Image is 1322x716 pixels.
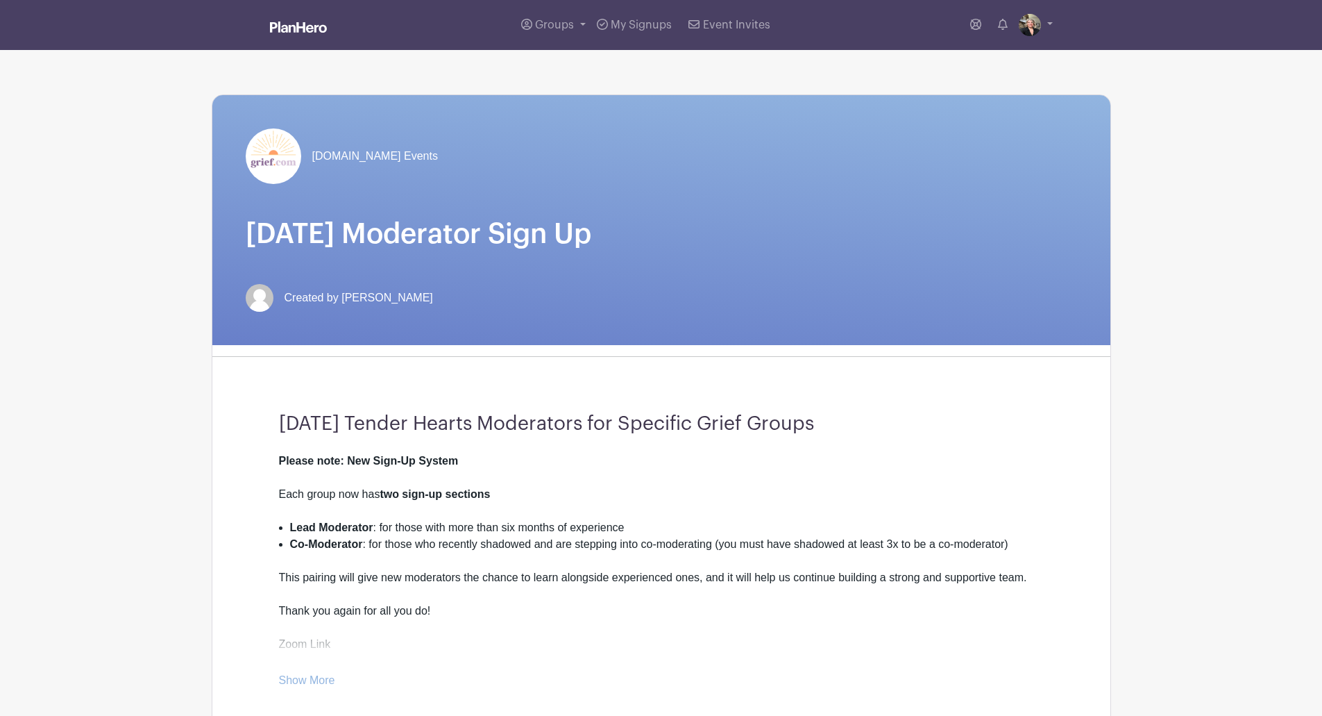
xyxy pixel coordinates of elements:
[246,217,1077,251] h1: [DATE] Moderator Sign Up
[290,522,373,533] strong: Lead Moderator
[270,22,327,33] img: logo_white-6c42ec7e38ccf1d336a20a19083b03d10ae64f83f12c07503d8b9e83406b4c7d.svg
[246,284,273,312] img: default-ce2991bfa6775e67f084385cd625a349d9dcbb7a52a09fb2fda1e96e2d18dcdb.png
[703,19,770,31] span: Event Invites
[611,19,672,31] span: My Signups
[1019,14,1041,36] img: Turningpoint%20Picture.jpg
[290,519,1044,536] li: : for those with more than six months of experience
[279,674,335,692] a: Show More
[279,569,1044,686] div: This pairing will give new moderators the chance to learn alongside experienced ones, and it will...
[279,655,396,667] a: [URL][DOMAIN_NAME]
[290,538,363,550] strong: Co-Moderator
[279,455,459,467] strong: Please note: New Sign-Up System
[279,486,1044,519] div: Each group now has
[312,148,438,165] span: [DOMAIN_NAME] Events
[246,128,301,184] img: grief-logo-planhero.png
[285,290,433,306] span: Created by [PERSON_NAME]
[290,536,1044,569] li: : for those who recently shadowed and are stepping into co-moderating (you must have shadowed at ...
[279,413,1044,436] h3: [DATE] Tender Hearts Moderators for Specific Grief Groups
[535,19,574,31] span: Groups
[380,488,490,500] strong: two sign-up sections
